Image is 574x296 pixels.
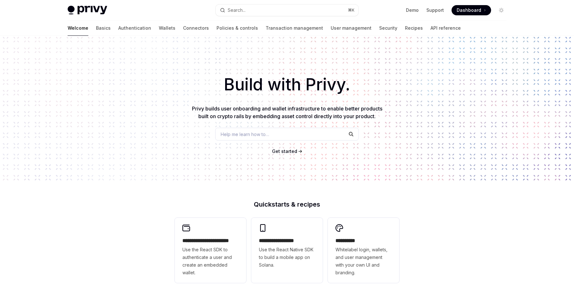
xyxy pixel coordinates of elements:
a: Demo [406,7,419,13]
a: Welcome [68,20,88,36]
a: Authentication [118,20,151,36]
a: Dashboard [452,5,491,15]
div: Search... [228,6,246,14]
h1: Build with Privy. [10,72,564,97]
span: ⌘ K [348,8,355,13]
a: Connectors [183,20,209,36]
span: Privy builds user onboarding and wallet infrastructure to enable better products built on crypto ... [192,105,382,119]
h2: Quickstarts & recipes [175,201,399,208]
button: Open search [216,4,358,16]
a: Support [426,7,444,13]
a: Get started [272,148,297,155]
span: Use the React SDK to authenticate a user and create an embedded wallet. [182,246,239,277]
a: Recipes [405,20,423,36]
button: Toggle dark mode [496,5,506,15]
span: Dashboard [457,7,481,13]
a: API reference [430,20,461,36]
a: **** *****Whitelabel login, wallets, and user management with your own UI and branding. [328,218,399,283]
span: Use the React Native SDK to build a mobile app on Solana. [259,246,315,269]
a: Transaction management [266,20,323,36]
span: Help me learn how to… [221,131,269,138]
a: Policies & controls [217,20,258,36]
span: Whitelabel login, wallets, and user management with your own UI and branding. [335,246,392,277]
img: light logo [68,6,107,15]
a: Security [379,20,397,36]
a: **** **** **** ***Use the React Native SDK to build a mobile app on Solana. [251,218,323,283]
a: Wallets [159,20,175,36]
a: Basics [96,20,111,36]
a: User management [331,20,372,36]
